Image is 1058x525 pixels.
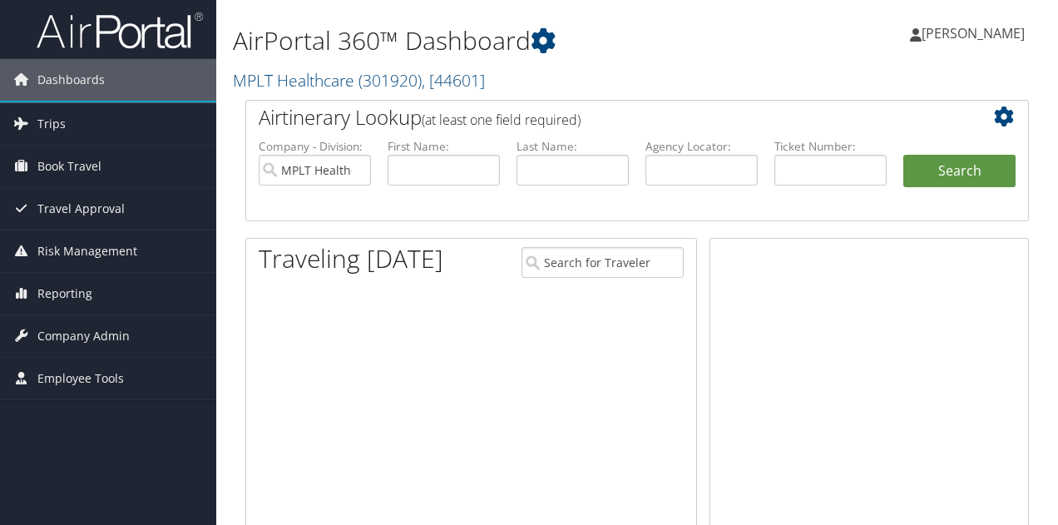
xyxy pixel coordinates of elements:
h2: Airtinerary Lookup [259,103,951,131]
span: ( 301920 ) [358,69,422,92]
a: [PERSON_NAME] [910,8,1041,58]
span: Employee Tools [37,358,124,399]
span: Book Travel [37,146,101,187]
h1: Traveling [DATE] [259,241,443,276]
img: airportal-logo.png [37,11,203,50]
label: Company - Division: [259,138,371,155]
label: Last Name: [517,138,629,155]
span: Company Admin [37,315,130,357]
span: [PERSON_NAME] [922,24,1025,42]
span: Reporting [37,273,92,315]
span: (at least one field required) [422,111,581,129]
span: Trips [37,103,66,145]
input: Search for Traveler [522,247,685,278]
label: First Name: [388,138,500,155]
span: Travel Approval [37,188,125,230]
span: , [ 44601 ] [422,69,485,92]
span: Dashboards [37,59,105,101]
h1: AirPortal 360™ Dashboard [233,23,772,58]
label: Agency Locator: [645,138,758,155]
span: Risk Management [37,230,137,272]
button: Search [903,155,1016,188]
label: Ticket Number: [774,138,887,155]
a: MPLT Healthcare [233,69,485,92]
